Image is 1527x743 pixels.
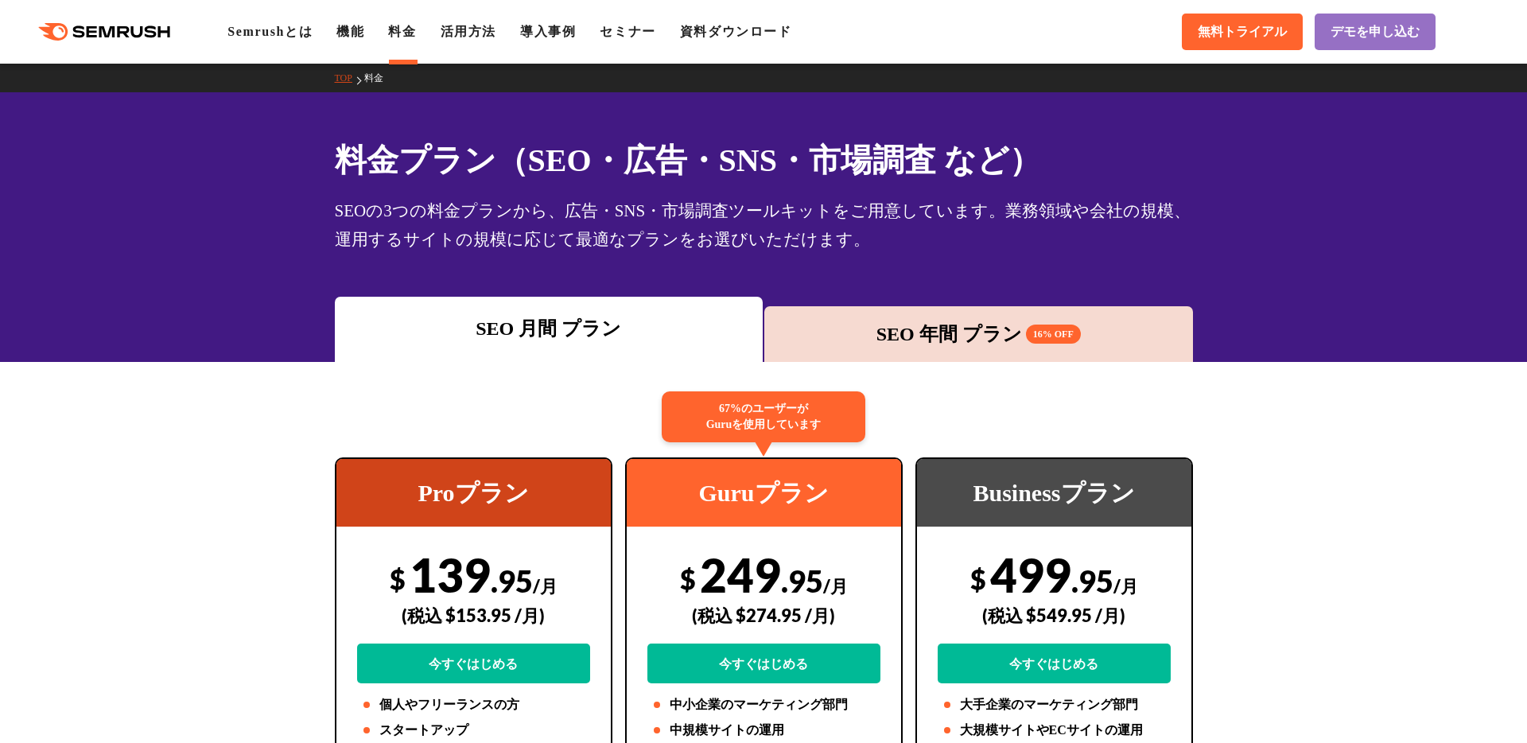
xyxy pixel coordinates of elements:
div: 249 [647,547,880,683]
div: 499 [938,547,1171,683]
span: /月 [1113,575,1138,597]
li: 個人やフリーランスの方 [357,695,590,714]
span: $ [680,562,696,595]
span: $ [390,562,406,595]
span: .95 [781,562,823,599]
div: (税込 $274.95 /月) [647,587,880,644]
a: 今すぐはじめる [938,644,1171,683]
a: 料金 [388,25,416,38]
div: Businessプラン [917,459,1191,527]
a: 無料トライアル [1182,14,1303,50]
span: デモを申し込む [1331,24,1420,41]
div: 67%のユーザーが Guruを使用しています [662,391,865,442]
div: SEOの3つの料金プランから、広告・SNS・市場調査ツールキットをご用意しています。業務領域や会社の規模、運用するサイトの規模に応じて最適なプランをお選びいただけます。 [335,196,1193,254]
span: 無料トライアル [1198,24,1287,41]
li: スタートアップ [357,721,590,740]
li: 大手企業のマーケティング部門 [938,695,1171,714]
div: SEO 年間 プラン [772,320,1185,348]
a: デモを申し込む [1315,14,1436,50]
a: 今すぐはじめる [357,644,590,683]
li: 大規模サイトやECサイトの運用 [938,721,1171,740]
a: 料金 [364,72,395,84]
a: 機能 [336,25,364,38]
li: 中規模サイトの運用 [647,721,880,740]
span: /月 [823,575,848,597]
span: .95 [491,562,533,599]
a: セミナー [600,25,655,38]
li: 中小企業のマーケティング部門 [647,695,880,714]
a: TOP [335,72,364,84]
a: 資料ダウンロード [680,25,792,38]
div: Guruプラン [627,459,901,527]
span: $ [970,562,986,595]
span: /月 [533,575,558,597]
a: 導入事例 [520,25,576,38]
div: Proプラン [336,459,611,527]
a: 活用方法 [441,25,496,38]
span: .95 [1071,562,1113,599]
div: 139 [357,547,590,683]
div: (税込 $153.95 /月) [357,587,590,644]
div: (税込 $549.95 /月) [938,587,1171,644]
span: 16% OFF [1026,325,1081,344]
a: Semrushとは [227,25,313,38]
a: 今すぐはじめる [647,644,880,683]
div: SEO 月間 プラン [343,314,756,343]
h1: 料金プラン（SEO・広告・SNS・市場調査 など） [335,137,1193,184]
